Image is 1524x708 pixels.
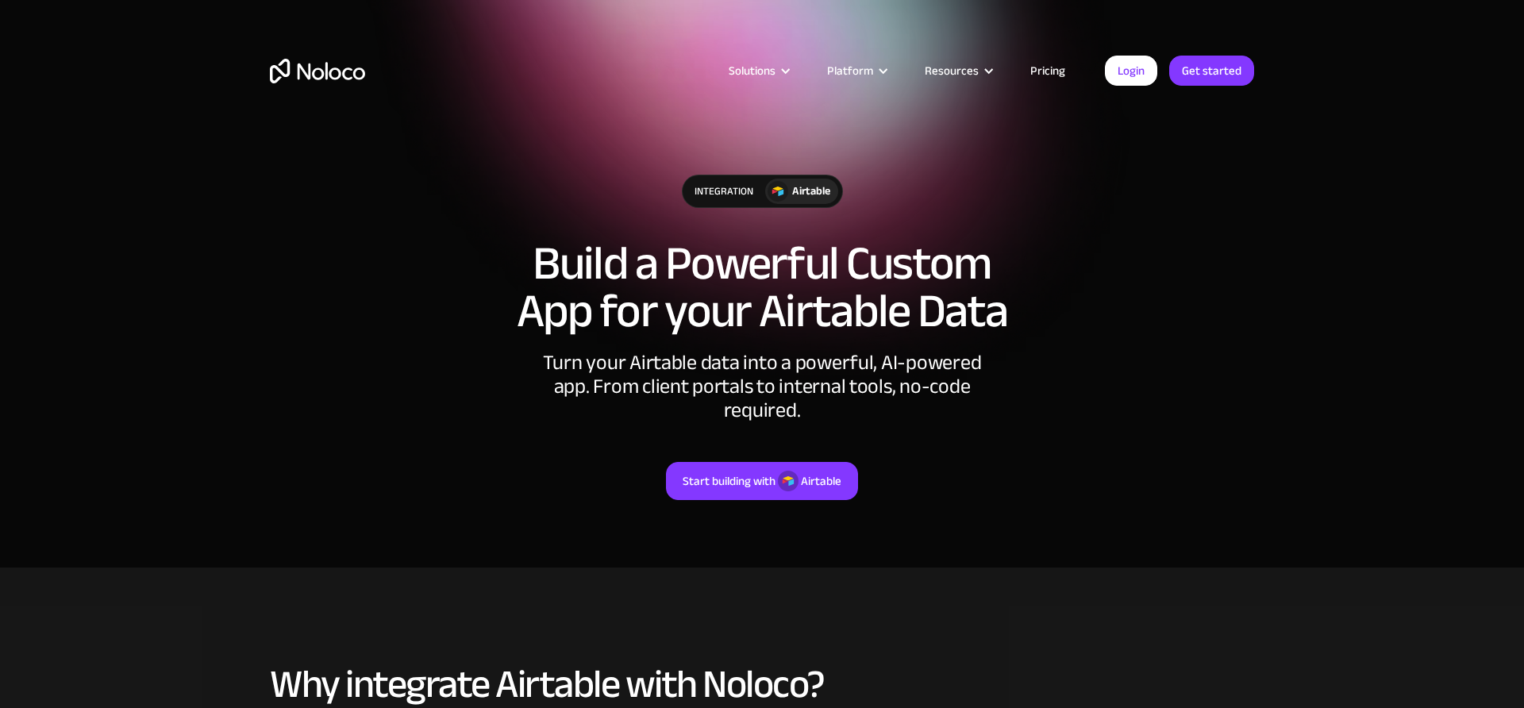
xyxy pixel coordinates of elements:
[683,471,775,491] div: Start building with
[729,60,775,81] div: Solutions
[270,240,1254,335] h1: Build a Powerful Custom App for your Airtable Data
[827,60,873,81] div: Platform
[666,462,858,500] a: Start building withAirtable
[709,60,807,81] div: Solutions
[807,60,905,81] div: Platform
[1105,56,1157,86] a: Login
[524,351,1000,422] div: Turn your Airtable data into a powerful, AI-powered app. From client portals to internal tools, n...
[905,60,1010,81] div: Resources
[1010,60,1085,81] a: Pricing
[270,59,365,83] a: home
[1169,56,1254,86] a: Get started
[792,183,830,200] div: Airtable
[925,60,979,81] div: Resources
[683,175,765,207] div: integration
[270,663,1254,706] h2: Why integrate Airtable with Noloco?
[801,471,841,491] div: Airtable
